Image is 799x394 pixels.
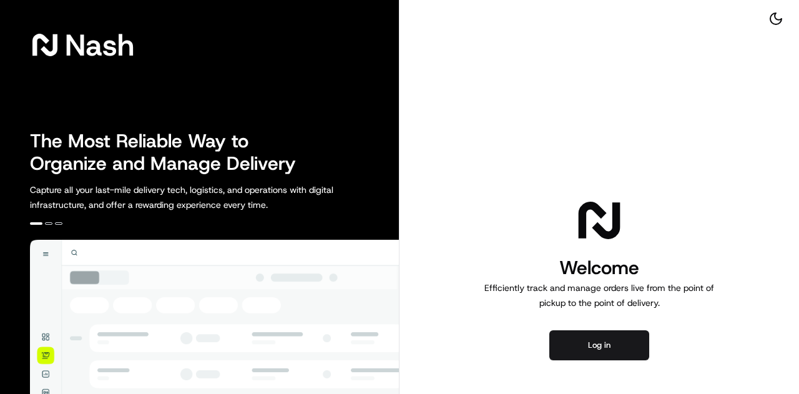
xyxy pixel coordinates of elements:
p: Capture all your last-mile delivery tech, logistics, and operations with digital infrastructure, ... [30,182,390,212]
span: Nash [65,32,134,57]
button: Log in [549,330,649,360]
h1: Welcome [479,255,719,280]
h2: The Most Reliable Way to Organize and Manage Delivery [30,130,310,175]
p: Efficiently track and manage orders live from the point of pickup to the point of delivery. [479,280,719,310]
